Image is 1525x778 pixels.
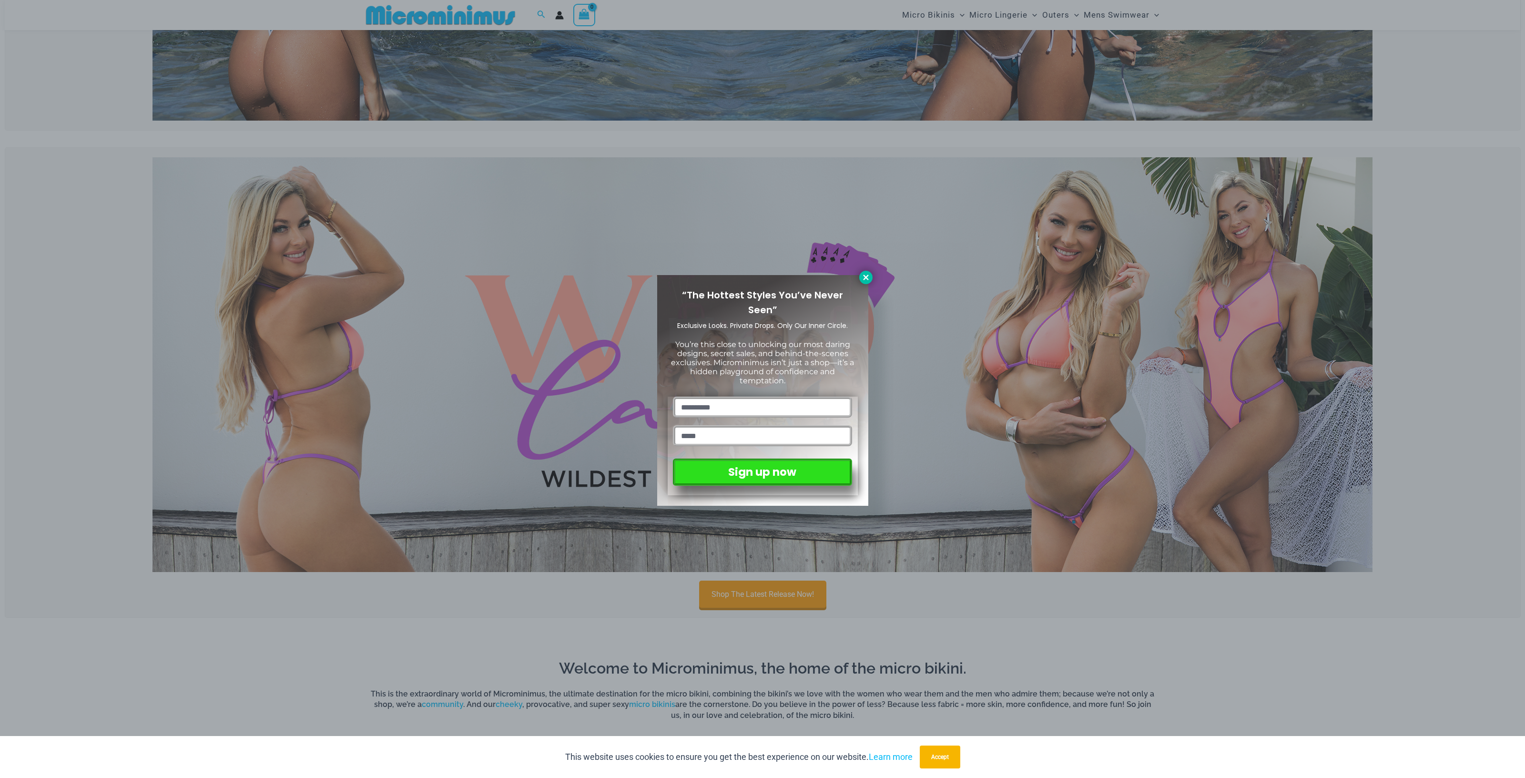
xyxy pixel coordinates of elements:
[682,288,843,317] span: “The Hottest Styles You’ve Never Seen”
[673,459,852,486] button: Sign up now
[920,746,960,768] button: Accept
[565,750,913,764] p: This website uses cookies to ensure you get the best experience on our website.
[671,340,854,386] span: You’re this close to unlocking our most daring designs, secret sales, and behind-the-scenes exclu...
[869,752,913,762] a: Learn more
[677,321,848,330] span: Exclusive Looks. Private Drops. Only Our Inner Circle.
[859,271,873,284] button: Close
